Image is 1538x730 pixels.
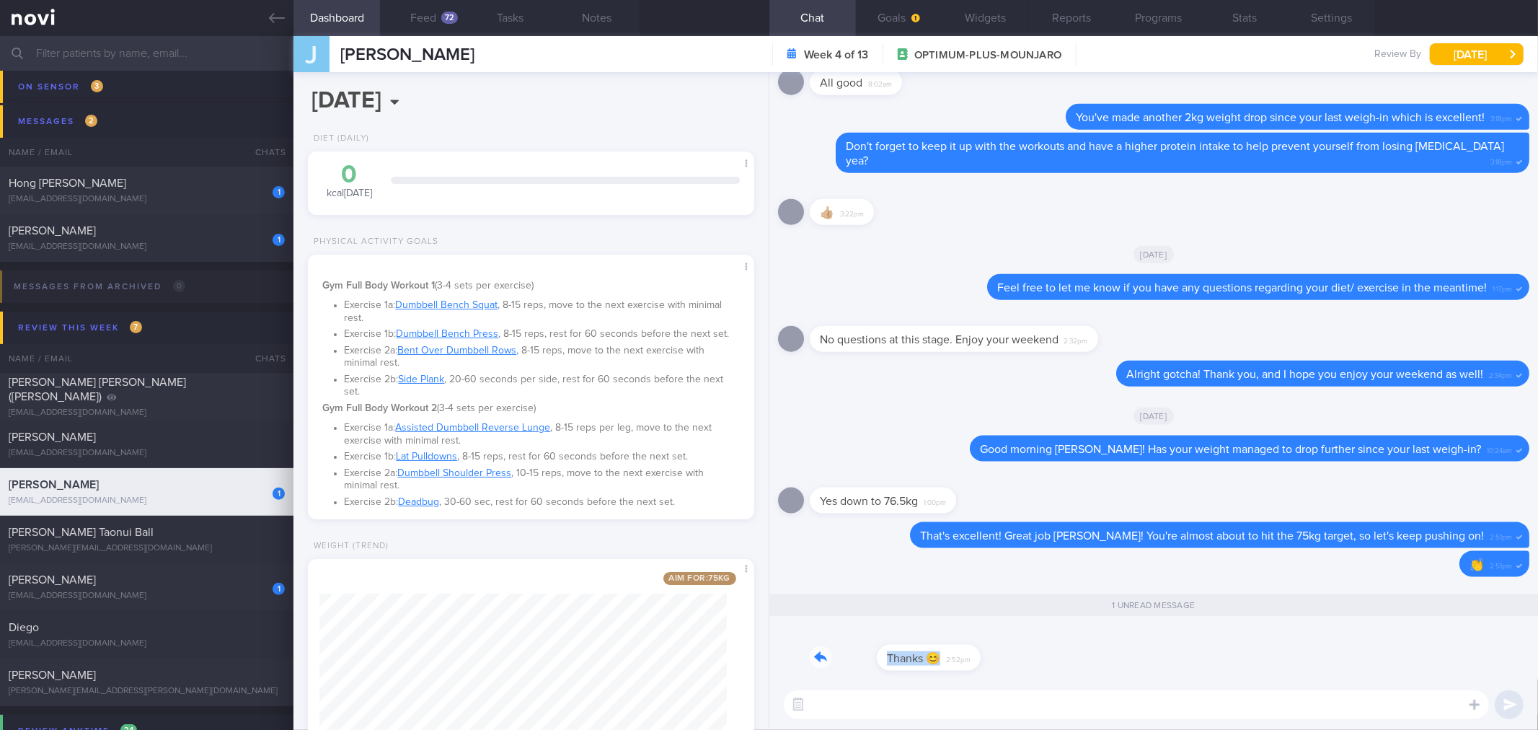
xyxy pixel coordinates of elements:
[1490,558,1512,571] span: 2:51pm
[236,138,293,167] div: Chats
[9,496,285,506] div: [EMAIL_ADDRESS][DOMAIN_NAME]
[236,344,293,373] div: Chats
[395,423,550,433] a: Assisted Dumbbell Reverse Lunge
[441,12,458,24] div: 72
[396,452,457,462] a: Lat Pulldowns
[1489,367,1512,381] span: 2:34pm
[9,591,285,602] div: [EMAIL_ADDRESS][DOMAIN_NAME]
[9,377,186,403] span: [PERSON_NAME] [PERSON_NAME] ([PERSON_NAME])
[322,162,376,188] div: 0
[1076,112,1485,123] span: You've made another 2kg weight drop since your last weigh-in which is excellent!
[322,403,437,413] strong: Gym Full Body Workout 2
[10,277,189,296] div: Messages from Archived
[9,431,96,443] span: [PERSON_NAME]
[344,447,739,464] li: Exercise 1b: , 8-15 reps, rest for 60 seconds before the next set.
[9,194,285,205] div: [EMAIL_ADDRESS][DOMAIN_NAME]
[1126,369,1483,380] span: Alright gotcha! Thank you, and I hope you enjoy your weekend as well!
[173,280,185,292] span: 0
[14,318,146,338] div: Review this week
[1493,281,1512,294] span: 1:17pm
[344,370,739,399] li: Exercise 2b: , 20-60 seconds per side, rest for 60 seconds before the next set.
[1064,333,1088,346] span: 2:32pm
[980,444,1481,455] span: Good morning [PERSON_NAME]! Has your weight managed to drop further since your last weigh-in?
[130,321,142,333] span: 7
[285,27,339,83] div: J
[344,296,739,325] li: Exercise 1a: , 8-15 reps, move to the next exercise with minimal rest.
[9,408,285,418] div: [EMAIL_ADDRESS][DOMAIN_NAME]
[1470,559,1484,571] span: 👏
[344,464,739,493] li: Exercise 2a: , 10-15 reps, move to the next exercise with minimal rest.
[395,300,498,310] a: Dumbbell Bench Squat
[273,186,285,198] div: 1
[804,48,868,62] strong: Week 4 of 13
[1490,154,1512,167] span: 3:18pm
[9,638,285,649] div: [EMAIL_ADDRESS][DOMAIN_NAME]
[663,572,736,585] span: Aim for: 75 kg
[9,622,39,633] span: Diego
[820,496,918,507] span: Yes down to 76.5kg
[396,329,498,339] a: Dumbbell Bench Press
[273,583,285,595] div: 1
[920,530,1484,542] span: That's excellent! Great job [PERSON_NAME]! You're almost about to hit the 75kg target, so let's k...
[1133,246,1175,263] span: [DATE]
[340,46,474,63] span: [PERSON_NAME]
[914,48,1061,63] span: OPTIMUM-PLUS-MOUNJARO
[868,76,892,89] span: 8:02am
[924,494,946,508] span: 1:00pm
[322,281,534,291] span: (3-4 sets per exercise)
[14,112,101,131] div: Messages
[997,282,1487,294] span: Feel free to let me know if you have any questions regarding your diet/ exercise in the meantime!
[9,669,96,681] span: [PERSON_NAME]
[322,162,376,201] div: kcal [DATE]
[398,374,444,384] a: Side Plank
[9,177,126,189] span: Hong [PERSON_NAME]
[820,334,1059,346] span: No questions at this stage. Enjoy your weekend
[840,206,864,219] span: 3:22pm
[9,448,285,459] div: [EMAIL_ADDRESS][DOMAIN_NAME]
[9,686,285,697] div: [PERSON_NAME][EMAIL_ADDRESS][PERSON_NAME][DOMAIN_NAME]
[322,281,435,291] strong: Gym Full Body Workout 1
[9,543,285,554] div: [PERSON_NAME][EMAIL_ADDRESS][DOMAIN_NAME]
[9,574,96,586] span: [PERSON_NAME]
[308,541,389,552] div: Weight (Trend)
[820,207,834,219] span: 👍🏼
[308,133,369,144] div: Diet (Daily)
[397,346,516,356] a: Bent Over Dumbbell Rows
[397,468,511,478] a: Dumbbell Shoulder Press
[85,115,97,127] span: 2
[344,325,739,341] li: Exercise 1b: , 8-15 reps, rest for 60 seconds before the next set.
[1490,110,1512,124] span: 3:18pm
[9,225,96,237] span: [PERSON_NAME]
[1490,529,1512,542] span: 2:51pm
[9,527,154,538] span: [PERSON_NAME] Taonui Ball
[846,141,1505,167] span: Don't forget to keep it up with the workouts and have a higher protein intake to help prevent you...
[1133,408,1175,425] span: [DATE]
[273,488,285,500] div: 1
[820,77,862,89] span: All good
[1374,48,1421,61] span: Review By
[308,237,438,247] div: Physical Activity Goals
[1430,43,1524,65] button: [DATE]
[9,479,99,491] span: [PERSON_NAME]
[344,341,739,370] li: Exercise 2a: , 8-15 reps, move to the next exercise with minimal rest.
[398,497,439,507] a: Deadbug
[1487,442,1512,456] span: 10:24am
[322,403,536,413] span: (3-4 sets per exercise)
[273,234,285,246] div: 1
[344,493,739,509] li: Exercise 2b: , 30-60 sec, rest for 60 seconds before the next set.
[9,76,285,87] div: [PERSON_NAME][EMAIL_ADDRESS][DOMAIN_NAME]
[9,242,285,252] div: [EMAIL_ADDRESS][DOMAIN_NAME]
[344,418,739,447] li: Exercise 1a: , 8-15 reps per leg, move to the next exercise with minimal rest.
